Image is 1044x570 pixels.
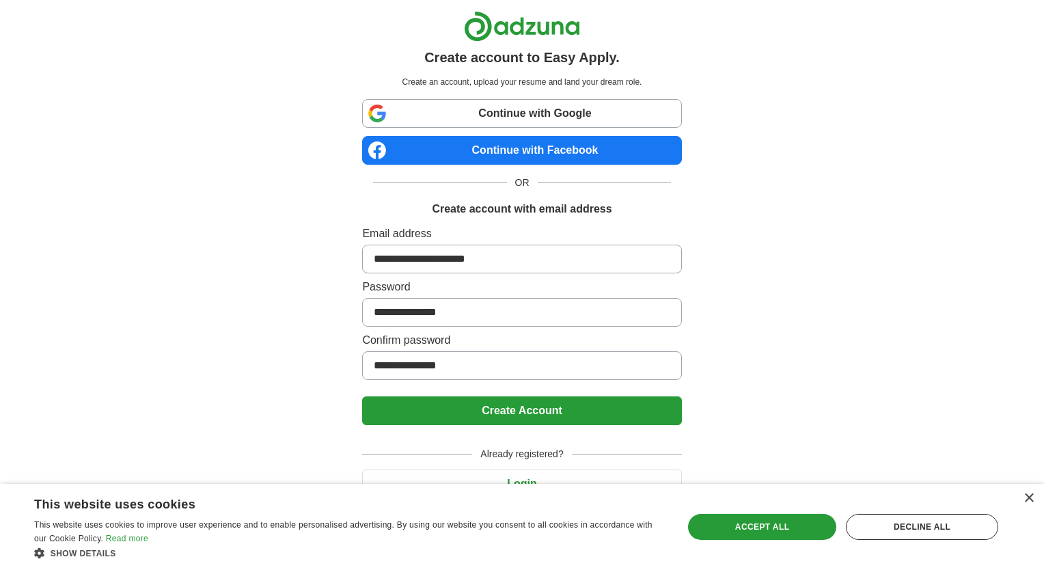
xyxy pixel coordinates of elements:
a: Login [362,478,681,489]
div: Accept all [688,514,836,540]
a: Read more, opens a new window [106,534,148,543]
span: This website uses cookies to improve user experience and to enable personalised advertising. By u... [34,520,652,543]
span: Show details [51,549,116,558]
div: Close [1024,493,1034,504]
div: Decline all [846,514,998,540]
button: Login [362,470,681,498]
span: Already registered? [472,447,571,461]
label: Password [362,279,681,295]
h1: Create account with email address [432,201,612,217]
p: Create an account, upload your resume and land your dream role. [365,76,678,88]
h1: Create account to Easy Apply. [424,47,620,68]
div: Show details [34,546,664,560]
a: Continue with Google [362,99,681,128]
span: OR [507,176,538,190]
div: This website uses cookies [34,492,630,513]
img: Adzuna logo [464,11,580,42]
label: Confirm password [362,332,681,349]
label: Email address [362,226,681,242]
a: Continue with Facebook [362,136,681,165]
button: Create Account [362,396,681,425]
